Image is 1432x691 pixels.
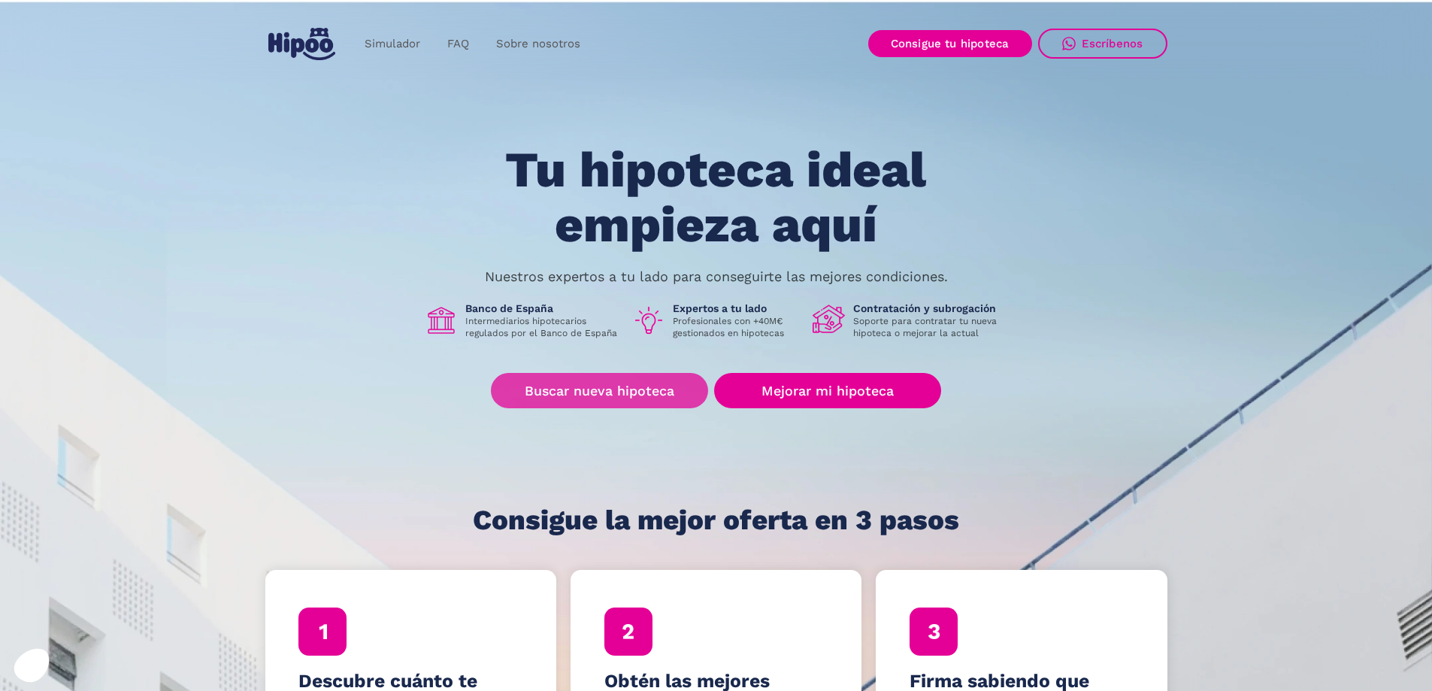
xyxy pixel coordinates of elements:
a: Simulador [351,29,434,59]
div: Escríbenos [1082,37,1143,50]
p: Nuestros expertos a tu lado para conseguirte las mejores condiciones. [485,271,948,283]
p: Soporte para contratar tu nueva hipoteca o mejorar la actual [853,315,1008,339]
a: Buscar nueva hipoteca [491,373,708,408]
h1: Consigue la mejor oferta en 3 pasos [473,505,959,535]
a: Mejorar mi hipoteca [714,373,940,408]
h1: Tu hipoteca ideal empieza aquí [431,143,1001,252]
a: Escríbenos [1038,29,1167,59]
a: Sobre nosotros [483,29,594,59]
p: Profesionales con +40M€ gestionados en hipotecas [673,315,801,339]
h1: Banco de España [465,302,620,315]
p: Intermediarios hipotecarios regulados por el Banco de España [465,315,620,339]
a: Consigue tu hipoteca [868,30,1032,57]
h1: Expertos a tu lado [673,302,801,315]
a: FAQ [434,29,483,59]
a: home [265,22,339,66]
h1: Contratación y subrogación [853,302,1008,315]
